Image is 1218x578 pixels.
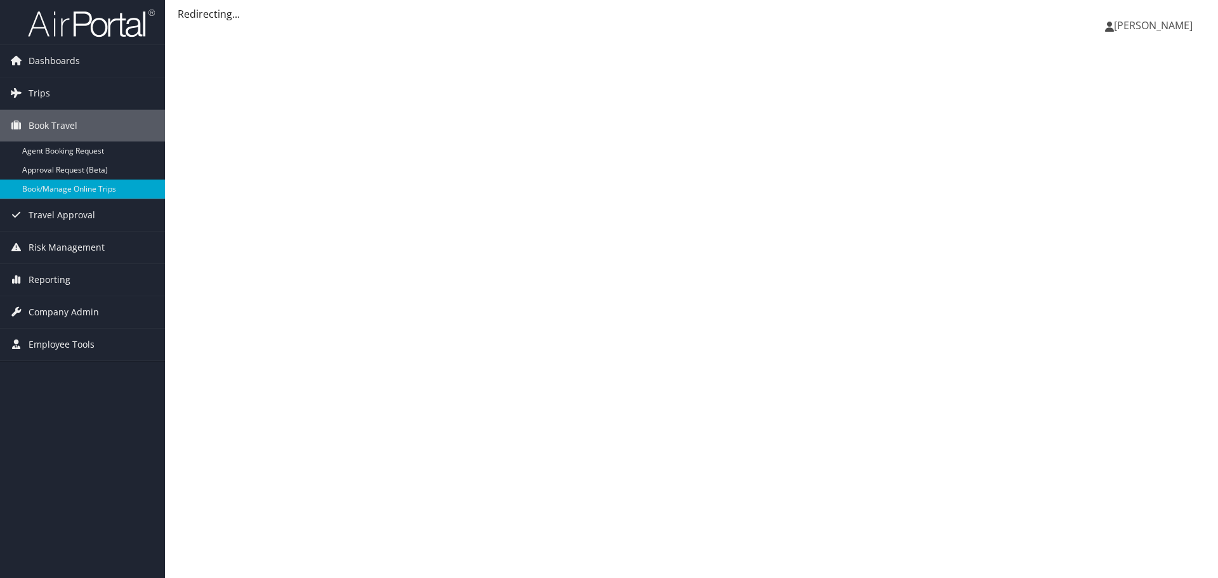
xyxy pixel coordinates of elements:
[178,6,1205,22] div: Redirecting...
[29,110,77,141] span: Book Travel
[29,296,99,328] span: Company Admin
[29,45,80,77] span: Dashboards
[29,264,70,296] span: Reporting
[1105,6,1205,44] a: [PERSON_NAME]
[29,77,50,109] span: Trips
[1114,18,1193,32] span: [PERSON_NAME]
[29,199,95,231] span: Travel Approval
[28,8,155,38] img: airportal-logo.png
[29,232,105,263] span: Risk Management
[29,329,95,360] span: Employee Tools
